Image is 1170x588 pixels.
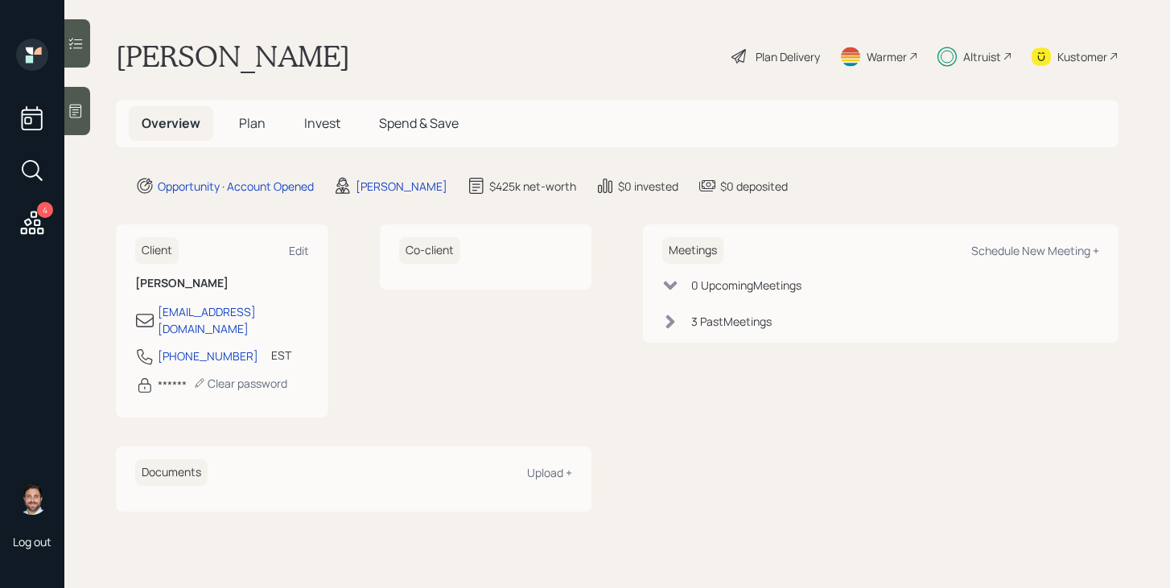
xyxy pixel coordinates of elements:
div: Edit [289,243,309,258]
h1: [PERSON_NAME] [116,39,350,74]
h6: Client [135,237,179,264]
div: Plan Delivery [756,48,820,65]
div: Clear password [193,376,287,391]
div: [PERSON_NAME] [356,178,447,195]
div: Log out [13,534,51,549]
span: Spend & Save [379,114,459,132]
span: Plan [239,114,266,132]
div: $0 invested [618,178,678,195]
div: Schedule New Meeting + [971,243,1099,258]
h6: [PERSON_NAME] [135,277,309,290]
div: [PHONE_NUMBER] [158,347,258,364]
div: Altruist [963,48,1001,65]
div: [EMAIL_ADDRESS][DOMAIN_NAME] [158,303,309,337]
div: Upload + [527,465,572,480]
span: Overview [142,114,200,132]
div: 3 Past Meeting s [691,313,772,330]
span: Invest [304,114,340,132]
h6: Meetings [662,237,723,264]
div: Opportunity · Account Opened [158,178,314,195]
div: $425k net-worth [489,178,576,195]
div: 4 [37,202,53,218]
div: EST [271,347,291,364]
div: Warmer [867,48,907,65]
img: michael-russo-headshot.png [16,483,48,515]
div: $0 deposited [720,178,788,195]
h6: Documents [135,459,208,486]
div: Kustomer [1057,48,1107,65]
div: 0 Upcoming Meeting s [691,277,801,294]
h6: Co-client [399,237,460,264]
